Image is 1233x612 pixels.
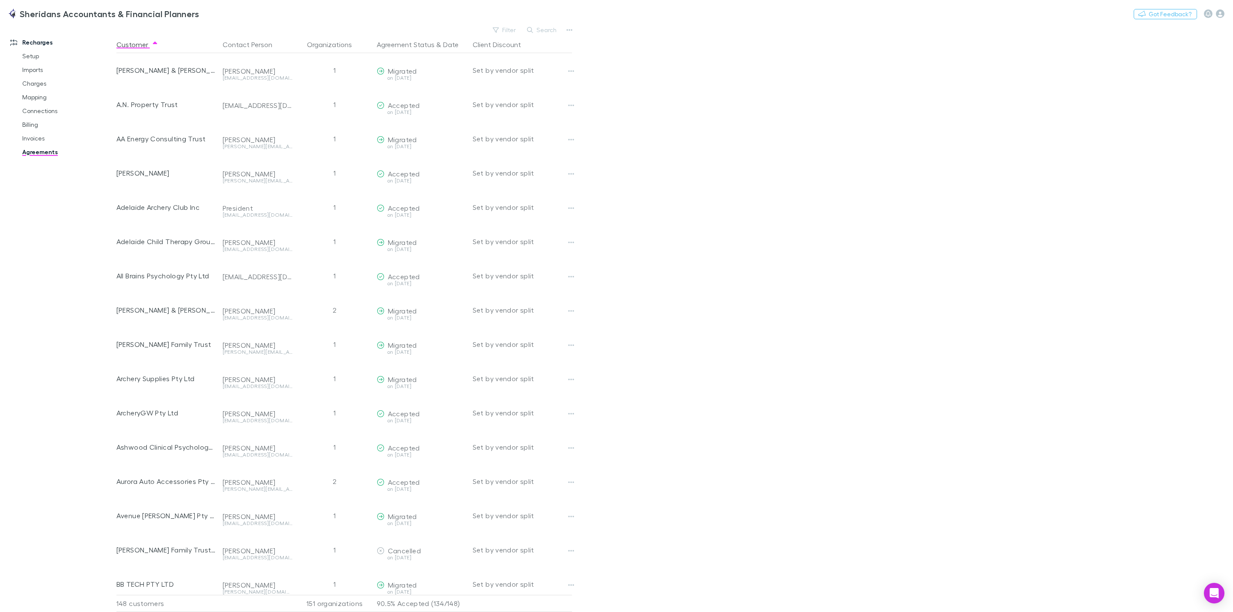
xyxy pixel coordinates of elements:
[296,293,373,327] div: 2
[443,36,459,53] button: Date
[488,25,521,35] button: Filter
[473,156,572,190] div: Set by vendor split
[116,464,216,499] div: Aurora Auto Accessories Pty Ltd T/A Equipe Automotive
[223,581,293,589] div: [PERSON_NAME]
[296,87,373,122] div: 1
[388,512,417,520] span: Migrated
[223,170,293,178] div: [PERSON_NAME]
[223,144,293,149] div: [PERSON_NAME][EMAIL_ADDRESS][PERSON_NAME][DOMAIN_NAME]
[388,204,420,212] span: Accepted
[223,349,293,355] div: [PERSON_NAME][EMAIL_ADDRESS][DOMAIN_NAME]
[223,272,293,281] div: [EMAIL_ADDRESS][DOMAIN_NAME]
[3,3,204,24] a: Sheridans Accountants & Financial Planners
[523,25,562,35] button: Search
[116,53,216,87] div: [PERSON_NAME] & [PERSON_NAME]
[388,375,417,383] span: Migrated
[223,375,293,384] div: [PERSON_NAME]
[223,204,293,212] div: President
[223,546,293,555] div: [PERSON_NAME]
[377,247,466,252] div: on [DATE]
[14,63,125,77] a: Imports
[223,135,293,144] div: [PERSON_NAME]
[14,49,125,63] a: Setup
[223,444,293,452] div: [PERSON_NAME]
[223,101,293,110] div: [EMAIL_ADDRESS][DOMAIN_NAME]
[296,53,373,87] div: 1
[296,327,373,361] div: 1
[116,36,158,53] button: Customer
[388,409,420,418] span: Accepted
[116,156,216,190] div: [PERSON_NAME]
[296,122,373,156] div: 1
[296,595,373,612] div: 151 organizations
[377,349,466,355] div: on [DATE]
[377,521,466,526] div: on [DATE]
[223,418,293,423] div: [EMAIL_ADDRESS][DOMAIN_NAME]
[388,135,417,143] span: Migrated
[473,53,572,87] div: Set by vendor split
[473,567,572,601] div: Set by vendor split
[1204,583,1224,603] div: Open Intercom Messenger
[223,247,293,252] div: [EMAIL_ADDRESS][DOMAIN_NAME]
[1134,9,1197,19] button: Got Feedback?
[377,487,466,492] div: on [DATE]
[223,409,293,418] div: [PERSON_NAME]
[296,224,373,259] div: 1
[223,478,293,487] div: [PERSON_NAME]
[473,533,572,567] div: Set by vendor split
[473,464,572,499] div: Set by vendor split
[9,9,16,19] img: Sheridans Accountants & Financial Planners's Logo
[223,307,293,315] div: [PERSON_NAME]
[473,327,572,361] div: Set by vendor split
[223,512,293,521] div: [PERSON_NAME]
[388,546,421,555] span: Cancelled
[473,190,572,224] div: Set by vendor split
[377,281,466,286] div: on [DATE]
[473,293,572,327] div: Set by vendor split
[388,444,420,452] span: Accepted
[2,36,125,49] a: Recharges
[388,341,417,349] span: Migrated
[223,384,293,389] div: [EMAIL_ADDRESS][DOMAIN_NAME]
[223,315,293,320] div: [EMAIL_ADDRESS][DOMAIN_NAME]
[377,384,466,389] div: on [DATE]
[388,581,417,589] span: Migrated
[223,178,293,183] div: [PERSON_NAME][EMAIL_ADDRESS][DOMAIN_NAME]
[473,361,572,396] div: Set by vendor split
[296,190,373,224] div: 1
[296,499,373,533] div: 1
[116,595,219,612] div: 148 customers
[377,212,466,218] div: on [DATE]
[473,430,572,464] div: Set by vendor split
[223,212,293,218] div: [EMAIL_ADDRESS][DOMAIN_NAME]
[377,589,466,594] div: on [DATE]
[116,361,216,396] div: Archery Supplies Pty Ltd
[116,533,216,567] div: [PERSON_NAME] Family Trust t/a Great Southern Chocolates - vested [DATE]
[377,555,466,560] div: on [DATE]
[473,87,572,122] div: Set by vendor split
[377,315,466,320] div: on [DATE]
[296,464,373,499] div: 2
[116,567,216,601] div: BB TECH PTY LTD
[116,259,216,293] div: All Brains Psychology Pty Ltd
[116,293,216,327] div: [PERSON_NAME] & [PERSON_NAME] Shipshapers Pty Ltd
[223,555,293,560] div: [EMAIL_ADDRESS][DOMAIN_NAME]
[388,272,420,281] span: Accepted
[388,307,417,315] span: Migrated
[223,36,283,53] button: Contact Person
[377,75,466,81] div: on [DATE]
[377,418,466,423] div: on [DATE]
[473,36,531,53] button: Client Discount
[296,430,373,464] div: 1
[388,101,420,109] span: Accepted
[296,156,373,190] div: 1
[116,430,216,464] div: Ashwood Clinical Psychology Services Pty Ltd
[377,178,466,183] div: on [DATE]
[473,224,572,259] div: Set by vendor split
[14,145,125,159] a: Agreements
[116,190,216,224] div: Adelaide Archery Club Inc
[223,238,293,247] div: [PERSON_NAME]
[296,361,373,396] div: 1
[223,67,293,75] div: [PERSON_NAME]
[473,122,572,156] div: Set by vendor split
